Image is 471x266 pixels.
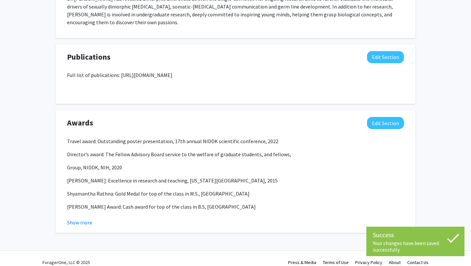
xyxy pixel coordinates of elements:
a: Contact Us [407,259,428,265]
p: Shyamantha Rathna: Gold Medal for top of the class in M.S., [GEOGRAPHIC_DATA] [67,190,404,198]
iframe: Chat [5,237,28,261]
p: Director’s award: The Fellow Advisory Board service to the welfare of graduate students, and fell... [67,150,404,158]
a: Terms of Use [323,259,349,265]
a: About [389,259,401,265]
p: Full list of publications: [URL][DOMAIN_NAME] [67,71,404,79]
a: Press & Media [288,259,316,265]
span: Awards [67,117,93,129]
span: Publications [67,51,111,63]
button: Edit Awards [367,117,404,129]
p: Travel award: Outstanding poster presentation, 17th annual NIDDK scientific conference, 2022 [67,137,404,145]
div: Success [373,230,458,240]
p: [PERSON_NAME] Award: Cash award for top of the class in B.S, [GEOGRAPHIC_DATA] [67,203,404,211]
button: Edit Publications [367,51,404,63]
button: Show more [67,218,92,226]
div: Your changes have been saved successfully [373,240,458,253]
p: Group, NIDDK, NIH, 2020 [67,163,404,171]
p: [PERSON_NAME]: Excellence in research and teaching, [US_STATE][GEOGRAPHIC_DATA], 2015 [67,177,404,184]
a: Privacy Policy [355,259,382,265]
